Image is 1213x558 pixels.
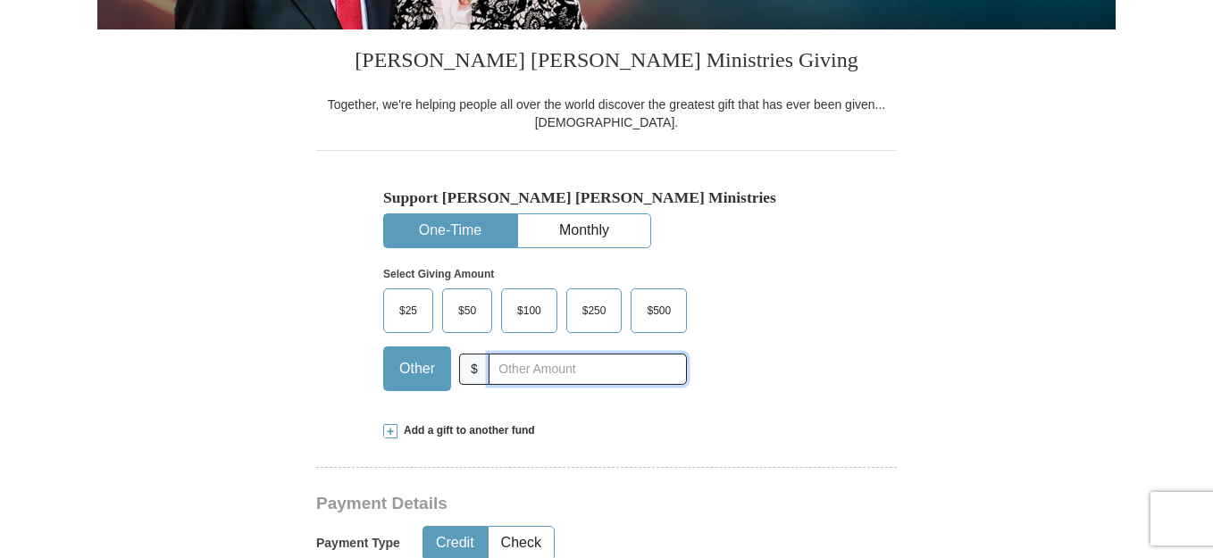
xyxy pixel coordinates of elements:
div: Together, we're helping people all over the world discover the greatest gift that has ever been g... [316,96,897,131]
h5: Support [PERSON_NAME] [PERSON_NAME] Ministries [383,188,830,207]
button: Monthly [518,214,650,247]
span: $ [459,354,489,385]
button: One-Time [384,214,516,247]
h3: [PERSON_NAME] [PERSON_NAME] Ministries Giving [316,29,897,96]
span: $250 [573,297,615,324]
h3: Payment Details [316,494,772,514]
span: $100 [508,297,550,324]
h5: Payment Type [316,536,400,551]
strong: Select Giving Amount [383,268,494,280]
span: $25 [390,297,426,324]
span: $500 [638,297,680,324]
span: $50 [449,297,485,324]
span: Other [390,355,444,382]
span: Add a gift to another fund [397,423,535,438]
input: Other Amount [489,354,687,385]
